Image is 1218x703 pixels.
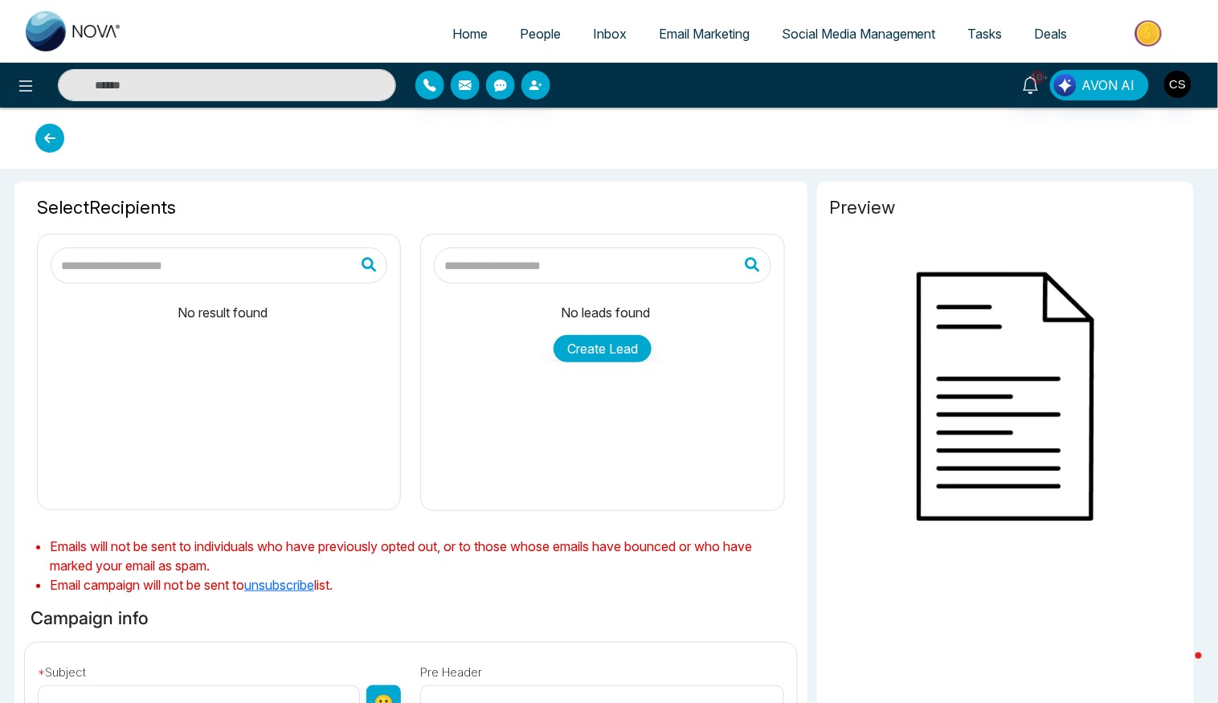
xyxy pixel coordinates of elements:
[24,604,155,631] h6: Campaign info
[440,303,770,322] p: No leads found
[436,18,504,49] a: Home
[830,221,1181,572] img: novacrm
[1092,15,1208,51] img: Market-place.gif
[452,26,488,42] span: Home
[420,664,482,682] label: Pre Header
[577,18,643,49] a: Inbox
[830,194,1181,221] span: Preview
[782,26,936,42] span: Social Media Management
[1050,70,1149,100] button: AVON AI
[520,26,561,42] span: People
[643,18,766,49] a: Email Marketing
[1164,71,1191,98] img: User Avatar
[1035,26,1068,42] span: Deals
[50,537,798,575] li: Emails will not be sent to individuals who have previously opted out, or to those whose emails ha...
[1163,648,1202,687] iframe: Intercom live chat
[1031,70,1045,84] span: 10+
[37,194,785,221] span: Select Recipients
[766,18,952,49] a: Social Media Management
[57,290,387,322] p: No result found
[38,664,86,682] label: Subject
[50,575,798,595] li: Email campaign will not be sent to list.
[1012,70,1050,98] a: 10+
[1054,74,1077,96] img: Lead Flow
[1082,76,1135,95] span: AVON AI
[244,577,314,593] a: unsubscribe
[1019,18,1084,49] a: Deals
[504,18,577,49] a: People
[659,26,750,42] span: Email Marketing
[26,11,122,51] img: Nova CRM Logo
[554,335,652,362] button: Create Lead
[593,26,627,42] span: Inbox
[952,18,1019,49] a: Tasks
[968,26,1003,42] span: Tasks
